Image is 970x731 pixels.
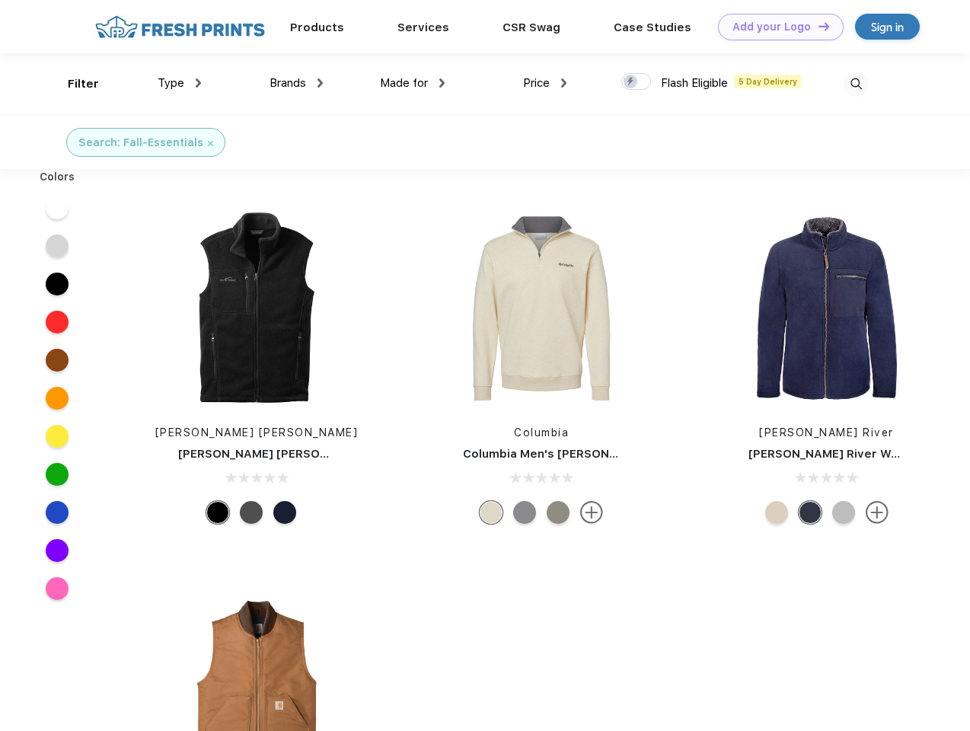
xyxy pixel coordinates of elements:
a: Sign in [855,14,920,40]
div: Colors [28,169,87,185]
a: [PERSON_NAME] River [759,426,894,439]
a: [PERSON_NAME] [PERSON_NAME] [155,426,359,439]
img: func=resize&h=266 [440,207,643,410]
img: more.svg [866,501,889,524]
span: Made for [380,76,428,90]
div: Light-Grey [832,501,855,524]
div: Stone Green Heather [547,501,570,524]
img: desktop_search.svg [844,72,869,97]
div: Add your Logo [732,21,811,34]
div: Search: Fall-Essentials [78,135,203,151]
a: Columbia [514,426,569,439]
img: more.svg [580,501,603,524]
div: Sand [765,501,788,524]
span: Flash Eligible [661,76,728,90]
div: Black [206,501,229,524]
img: fo%20logo%202.webp [91,14,270,40]
img: dropdown.png [439,78,445,88]
div: River Blue Navy [273,501,296,524]
img: func=resize&h=266 [726,207,928,410]
div: Filter [68,75,99,93]
a: [PERSON_NAME] [PERSON_NAME] Fleece Vest [178,447,445,461]
span: Type [158,76,184,90]
a: Columbia Men's [PERSON_NAME] Mountain Half-Zip Sweater [463,447,812,461]
img: dropdown.png [317,78,323,88]
div: Grey Steel [240,501,263,524]
span: 5 Day Delivery [734,75,802,88]
img: dropdown.png [196,78,201,88]
img: func=resize&h=266 [155,207,358,410]
img: filter_cancel.svg [208,141,213,146]
img: DT [818,22,829,30]
div: Oatmeal Heather [480,501,503,524]
div: Sign in [871,18,904,36]
a: Products [290,21,344,34]
span: Price [523,76,550,90]
img: dropdown.png [561,78,566,88]
div: Charcoal Heather [513,501,536,524]
span: Brands [270,76,306,90]
div: Navy [799,501,822,524]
